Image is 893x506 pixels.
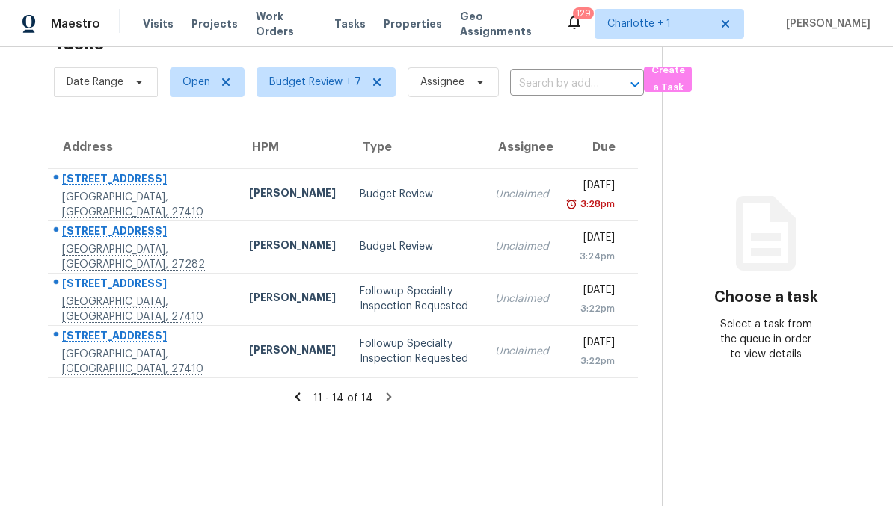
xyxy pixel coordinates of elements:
[334,19,366,29] span: Tasks
[460,9,547,39] span: Geo Assignments
[573,335,615,354] div: [DATE]
[644,67,692,92] button: Create a Task
[269,75,361,90] span: Budget Review + 7
[577,197,615,212] div: 3:28pm
[573,249,615,264] div: 3:24pm
[561,126,638,168] th: Due
[51,16,100,31] span: Maestro
[54,36,104,51] h2: Tasks
[573,354,615,368] div: 3:22pm
[607,16,710,31] span: Charlotte + 1
[420,75,464,90] span: Assignee
[182,75,210,90] span: Open
[384,16,442,31] span: Properties
[48,126,237,168] th: Address
[573,178,615,197] div: [DATE]
[714,317,817,362] div: Select a task from the queue in order to view details
[565,197,577,212] img: Overdue Alarm Icon
[495,291,549,306] div: Unclaimed
[495,344,549,359] div: Unclaimed
[249,185,336,204] div: [PERSON_NAME]
[573,283,615,301] div: [DATE]
[256,9,317,39] span: Work Orders
[625,74,645,95] button: Open
[67,75,123,90] span: Date Range
[360,239,471,254] div: Budget Review
[143,16,174,31] span: Visits
[191,16,238,31] span: Projects
[360,336,471,366] div: Followup Specialty Inspection Requested
[573,230,615,249] div: [DATE]
[576,6,591,21] div: 129
[495,239,549,254] div: Unclaimed
[483,126,561,168] th: Assignee
[360,284,471,314] div: Followup Specialty Inspection Requested
[360,187,471,202] div: Budget Review
[510,72,602,96] input: Search by address
[249,342,336,361] div: [PERSON_NAME]
[249,290,336,309] div: [PERSON_NAME]
[651,62,684,96] span: Create a Task
[573,301,615,316] div: 3:22pm
[714,290,818,305] h3: Choose a task
[237,126,348,168] th: HPM
[348,126,483,168] th: Type
[495,187,549,202] div: Unclaimed
[249,238,336,256] div: [PERSON_NAME]
[313,393,373,404] span: 11 - 14 of 14
[780,16,871,31] span: [PERSON_NAME]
